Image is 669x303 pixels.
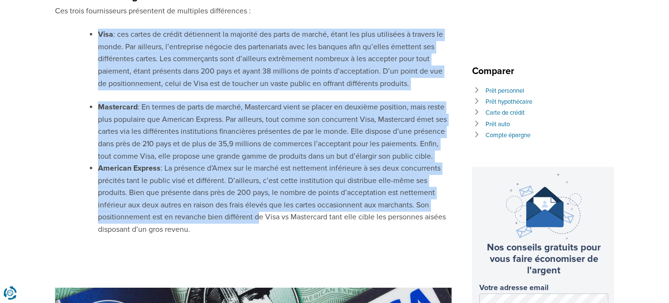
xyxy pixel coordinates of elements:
[98,30,113,39] strong: Visa
[98,101,452,162] li: : En termes de parts de marché, Mastercard vient se placer en deuxième position, mais reste plus ...
[472,65,519,77] span: Comparer
[98,29,452,90] li: : ces cartes de crédit détiennent la majorité des parts de marché, étant les plus utilisées à tra...
[486,131,530,139] a: Compte épargne
[486,87,524,95] a: Prêt personnel
[98,163,131,173] strong: American
[479,283,608,292] label: Votre adresse email
[486,98,532,106] a: Prêt hypothécaire
[98,162,452,236] li: : La présence d’Amex sur le marché est nettement inférieure à ses deux concurrents précités tant ...
[479,242,608,276] h3: Nos conseils gratuits pour vous faire économiser de l'argent
[98,102,138,112] strong: Mastercard
[486,109,525,117] a: Carte de crédit
[506,174,582,239] img: newsletter
[486,120,510,128] a: Prêt auto
[133,163,161,173] strong: Express
[55,6,251,16] span: Ces trois fournisseurs présentent de multiples différences :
